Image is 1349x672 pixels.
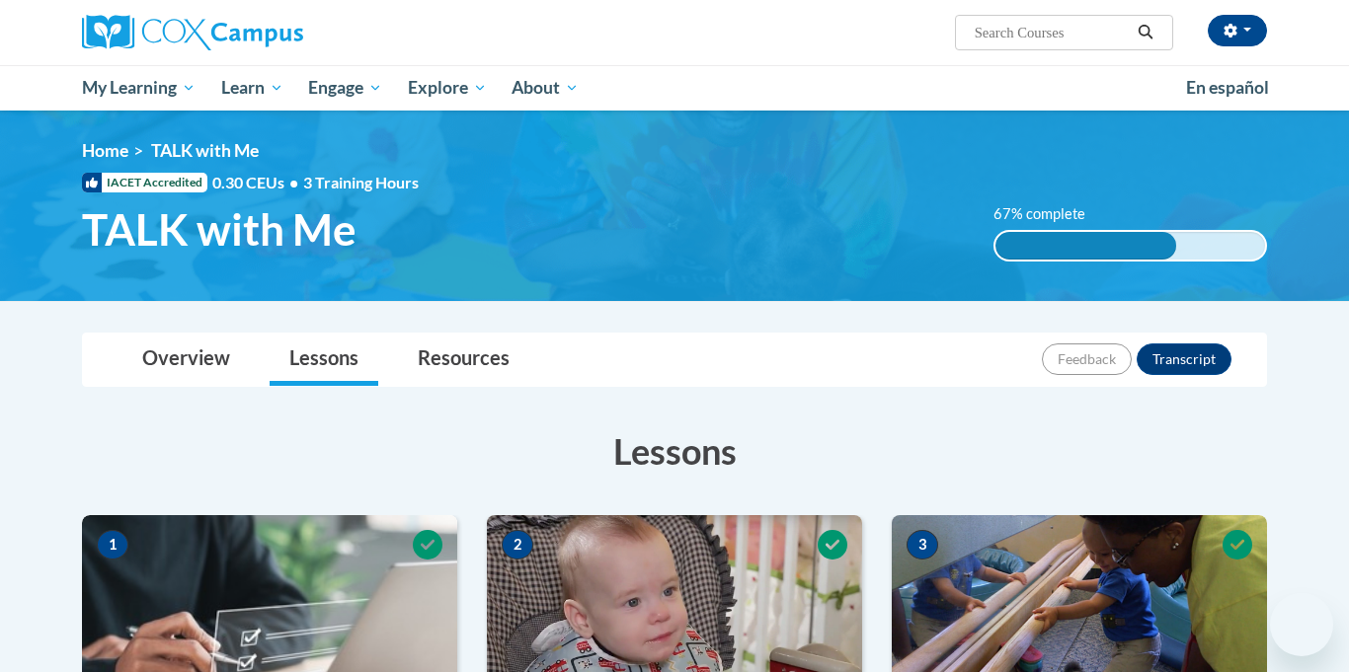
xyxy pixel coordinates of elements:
a: En español [1173,67,1282,109]
span: 3 Training Hours [303,173,419,191]
a: Resources [398,334,529,386]
span: En español [1186,77,1269,98]
h3: Lessons [82,426,1267,476]
span: My Learning [82,76,196,100]
iframe: Button to launch messaging window [1270,593,1333,656]
button: Search [1131,21,1160,44]
a: Lessons [270,334,378,386]
span: 1 [97,530,128,560]
span: TALK with Me [82,203,357,256]
a: Cox Campus [82,15,457,50]
a: Learn [208,65,296,111]
a: Overview [122,334,250,386]
a: Explore [395,65,500,111]
span: Explore [408,76,487,100]
span: • [289,173,298,191]
span: 2 [502,530,533,560]
label: 67% complete [993,203,1107,225]
span: 3 [907,530,938,560]
a: My Learning [69,65,208,111]
button: Transcript [1137,343,1231,375]
button: Account Settings [1208,15,1267,46]
div: 67% complete [995,232,1176,260]
span: IACET Accredited [82,173,207,192]
button: Feedback [1042,343,1132,375]
span: Engage [308,76,382,100]
a: About [500,65,593,111]
span: 0.30 CEUs [212,172,303,193]
img: Cox Campus [82,15,303,50]
a: Home [82,140,128,161]
span: About [512,76,579,100]
input: Search Courses [973,21,1131,44]
span: TALK with Me [151,140,259,161]
span: Learn [221,76,283,100]
a: Engage [295,65,395,111]
div: Main menu [52,65,1297,111]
